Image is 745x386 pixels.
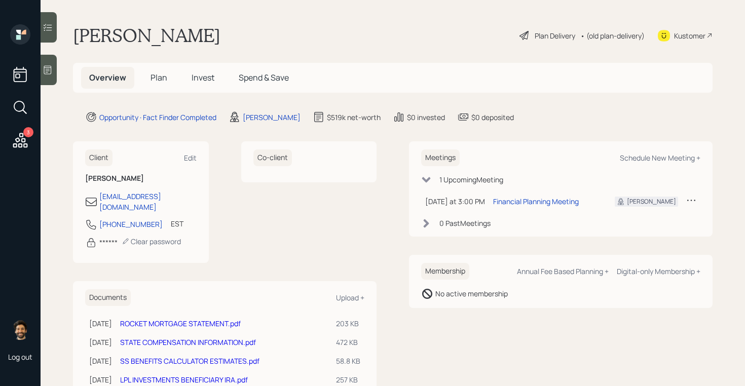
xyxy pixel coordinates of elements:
[243,112,301,123] div: [PERSON_NAME]
[327,112,381,123] div: $519k net-worth
[435,288,508,299] div: No active membership
[99,112,216,123] div: Opportunity · Fact Finder Completed
[674,30,705,41] div: Kustomer
[421,149,460,166] h6: Meetings
[89,374,112,385] div: [DATE]
[10,320,30,340] img: eric-schwartz-headshot.png
[85,174,197,183] h6: [PERSON_NAME]
[99,219,163,229] div: [PHONE_NUMBER]
[89,356,112,366] div: [DATE]
[493,196,579,207] div: Financial Planning Meeting
[425,196,485,207] div: [DATE] at 3:00 PM
[336,356,360,366] div: 58.8 KB
[151,72,167,83] span: Plan
[122,237,181,246] div: Clear password
[336,337,360,348] div: 472 KB
[407,112,445,123] div: $0 invested
[239,72,289,83] span: Spend & Save
[120,319,241,328] a: ROCKET MORTGAGE STATEMENT.pdf
[336,318,360,329] div: 203 KB
[421,263,469,280] h6: Membership
[439,174,503,185] div: 1 Upcoming Meeting
[580,30,645,41] div: • (old plan-delivery)
[120,337,256,347] a: STATE COMPENSATION INFORMATION.pdf
[627,197,676,206] div: [PERSON_NAME]
[192,72,214,83] span: Invest
[120,356,259,366] a: SS BENEFITS CALCULATOR ESTIMATES.pdf
[73,24,220,47] h1: [PERSON_NAME]
[85,149,113,166] h6: Client
[620,153,700,163] div: Schedule New Meeting +
[23,127,33,137] div: 3
[99,191,197,212] div: [EMAIL_ADDRESS][DOMAIN_NAME]
[517,266,609,276] div: Annual Fee Based Planning +
[89,318,112,329] div: [DATE]
[184,153,197,163] div: Edit
[89,337,112,348] div: [DATE]
[171,218,183,229] div: EST
[617,266,700,276] div: Digital-only Membership +
[253,149,292,166] h6: Co-client
[85,289,131,306] h6: Documents
[336,374,360,385] div: 257 KB
[535,30,575,41] div: Plan Delivery
[336,293,364,302] div: Upload +
[89,72,126,83] span: Overview
[120,375,248,384] a: LPL INVESTMENTS BENEFICIARY IRA.pdf
[8,352,32,362] div: Log out
[439,218,491,228] div: 0 Past Meeting s
[471,112,514,123] div: $0 deposited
